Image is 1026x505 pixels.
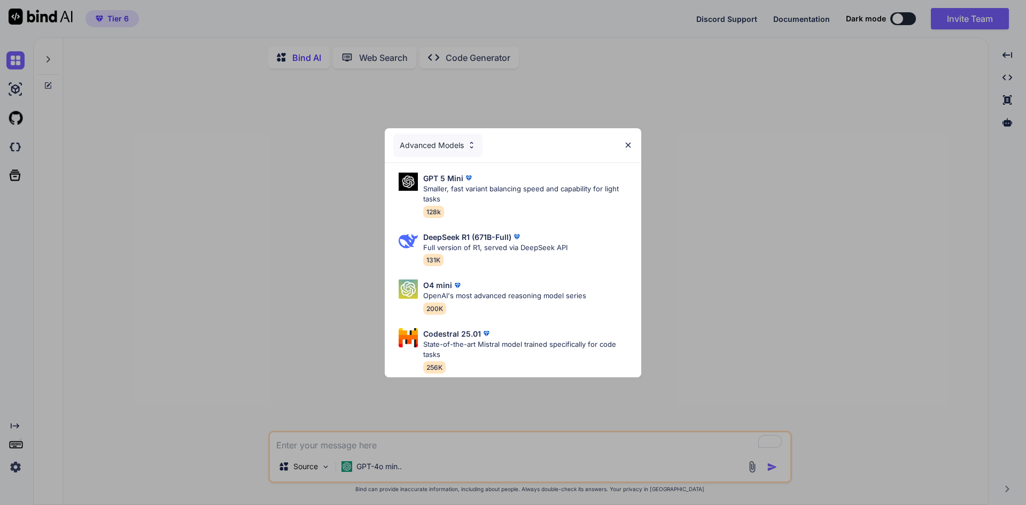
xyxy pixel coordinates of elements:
[423,328,481,339] p: Codestral 25.01
[423,291,586,301] p: OpenAI's most advanced reasoning model series
[467,141,476,150] img: Pick Models
[423,361,446,374] span: 256K
[423,279,452,291] p: O4 mini
[423,231,511,243] p: DeepSeek R1 (671B-Full)
[393,134,483,157] div: Advanced Models
[399,279,418,299] img: Pick Models
[423,254,444,266] span: 131K
[511,231,522,242] img: premium
[423,302,446,315] span: 200K
[463,173,474,183] img: premium
[399,173,418,191] img: Pick Models
[423,184,633,205] p: Smaller, fast variant balancing speed and capability for light tasks
[423,206,444,218] span: 128k
[481,328,492,339] img: premium
[423,339,633,360] p: State-of-the-art Mistral model trained specifically for code tasks
[423,173,463,184] p: GPT 5 Mini
[423,243,568,253] p: Full version of R1, served via DeepSeek API
[399,328,418,347] img: Pick Models
[452,280,463,291] img: premium
[624,141,633,150] img: close
[399,231,418,251] img: Pick Models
